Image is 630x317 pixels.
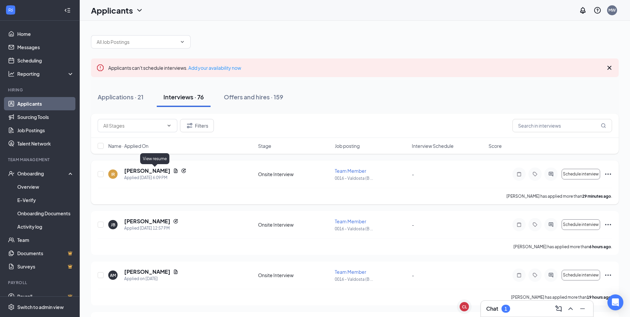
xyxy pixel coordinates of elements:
div: Team Management [8,157,73,162]
div: Applied on [DATE] [124,275,178,282]
p: 0016 - Valdosta (B ... [335,276,407,282]
svg: Document [173,269,178,274]
span: Applicants can't schedule interviews. [108,65,241,71]
div: MW [608,7,616,13]
span: Team Member [335,269,366,275]
svg: ComposeMessage [555,305,563,313]
p: [PERSON_NAME] has applied more than . [511,294,612,300]
p: [PERSON_NAME] has applied more than . [513,244,612,250]
input: All Job Postings [97,38,177,46]
button: Schedule interview [562,270,600,280]
h5: [PERSON_NAME] [124,268,170,275]
button: Minimize [577,303,588,314]
div: Onsite Interview [258,272,331,278]
svg: QuestionInfo [593,6,601,14]
span: Score [489,143,502,149]
a: Job Postings [17,124,74,137]
button: Schedule interview [562,219,600,230]
svg: Tag [531,222,539,227]
div: Applications · 21 [98,93,143,101]
a: Team [17,233,74,247]
a: Overview [17,180,74,193]
div: Open Intercom Messenger [607,294,623,310]
svg: Minimize [579,305,586,313]
span: - [412,222,414,228]
div: Reporting [17,70,74,77]
svg: Reapply [173,219,178,224]
svg: Document [173,168,178,173]
svg: Reapply [181,168,186,173]
svg: WorkstreamLogo [7,7,14,13]
svg: Cross [605,64,613,72]
h5: [PERSON_NAME] [124,218,170,225]
b: 29 minutes ago [582,194,611,199]
svg: Analysis [8,70,15,77]
a: Applicants [17,97,74,110]
div: Payroll [8,280,73,285]
a: Onboarding Documents [17,207,74,220]
input: Search in interviews [512,119,612,132]
span: Schedule interview [563,273,599,277]
svg: Note [515,171,523,177]
a: Messages [17,41,74,54]
div: View resume [140,153,169,164]
div: Switch to admin view [17,304,64,310]
div: AM [110,272,116,278]
button: Schedule interview [562,169,600,179]
svg: Note [515,272,523,278]
a: Scheduling [17,54,74,67]
b: 19 hours ago [587,295,611,300]
a: E-Verify [17,193,74,207]
h3: Chat [486,305,498,312]
input: All Stages [103,122,164,129]
div: 1 [504,306,507,312]
svg: Ellipses [604,271,612,279]
p: 0016 - Valdosta (B ... [335,226,407,232]
svg: Collapse [64,7,71,14]
button: ChevronUp [565,303,576,314]
svg: ChevronDown [135,6,143,14]
button: Filter Filters [180,119,214,132]
h1: Applicants [91,5,133,16]
svg: ChevronDown [166,123,172,128]
svg: Ellipses [604,221,612,229]
span: Team Member [335,218,366,224]
span: - [412,171,414,177]
svg: Tag [531,171,539,177]
a: Activity log [17,220,74,233]
svg: Error [96,64,104,72]
div: Applied [DATE] 12:57 PM [124,225,178,232]
svg: Ellipses [604,170,612,178]
svg: ActiveChat [547,272,555,278]
a: Add your availability now [188,65,241,71]
h5: [PERSON_NAME] [124,167,170,174]
a: Home [17,27,74,41]
svg: Notifications [579,6,587,14]
span: Stage [258,143,271,149]
p: 0016 - Valdosta (B ... [335,175,407,181]
span: - [412,272,414,278]
svg: ActiveChat [547,222,555,227]
span: Interview Schedule [412,143,454,149]
div: CL [462,304,467,310]
div: Applied [DATE] 6:09 PM [124,174,186,181]
b: 6 hours ago [589,244,611,249]
div: Hiring [8,87,73,93]
button: ComposeMessage [553,303,564,314]
svg: MagnifyingGlass [601,123,606,128]
svg: ChevronUp [567,305,575,313]
div: Onsite Interview [258,171,331,177]
div: IR [111,171,115,177]
svg: UserCheck [8,170,15,177]
a: DocumentsCrown [17,247,74,260]
a: Sourcing Tools [17,110,74,124]
svg: ChevronDown [180,39,185,45]
div: Interviews · 76 [163,93,204,101]
div: Onsite Interview [258,221,331,228]
div: Offers and hires · 159 [224,93,283,101]
svg: ActiveChat [547,171,555,177]
span: Schedule interview [563,172,599,176]
div: Onboarding [17,170,68,177]
svg: Tag [531,272,539,278]
a: PayrollCrown [17,290,74,303]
